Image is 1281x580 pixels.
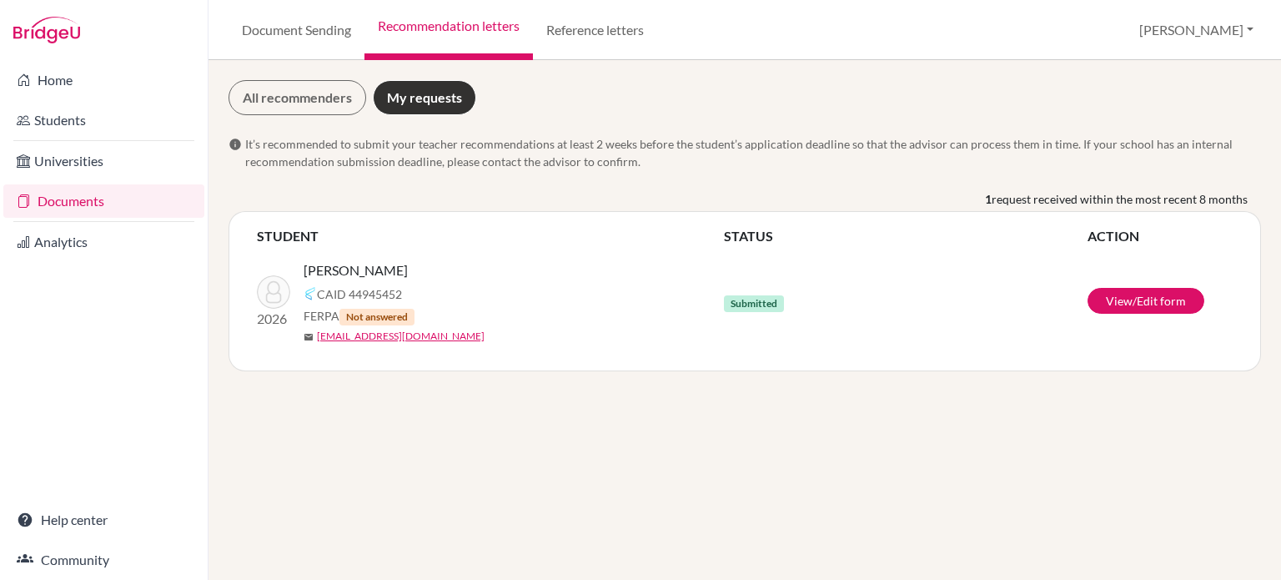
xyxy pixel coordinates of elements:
[339,309,414,325] span: Not answered
[1132,14,1261,46] button: [PERSON_NAME]
[245,135,1261,170] span: It’s recommended to submit your teacher recommendations at least 2 weeks before the student’s app...
[256,225,723,247] th: STUDENT
[317,285,402,303] span: CAID 44945452
[724,295,784,312] span: Submitted
[3,184,204,218] a: Documents
[3,503,204,537] a: Help center
[992,190,1248,208] span: request received within the most recent 8 months
[3,103,204,137] a: Students
[985,190,992,208] b: 1
[317,329,485,344] a: [EMAIL_ADDRESS][DOMAIN_NAME]
[1088,288,1204,314] a: View/Edit form
[373,80,476,115] a: My requests
[3,225,204,259] a: Analytics
[723,225,1087,247] th: STATUS
[229,138,242,151] span: info
[257,309,290,329] p: 2026
[3,63,204,97] a: Home
[304,260,408,280] span: [PERSON_NAME]
[229,80,366,115] a: All recommenders
[257,275,290,309] img: Soto, Eduardo
[3,144,204,178] a: Universities
[13,17,80,43] img: Bridge-U
[1087,225,1233,247] th: ACTION
[304,332,314,342] span: mail
[304,307,414,325] span: FERPA
[304,287,317,300] img: Common App logo
[3,543,204,577] a: Community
